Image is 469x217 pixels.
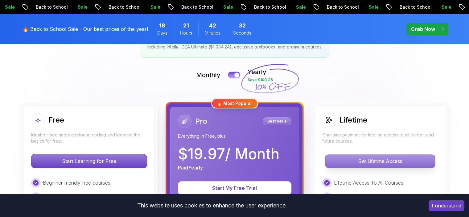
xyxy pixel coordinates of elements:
p: Back to School [175,4,217,10]
p: Sale [435,4,455,10]
p: Quizzes & coding challenges [43,193,107,201]
p: 🔥 Back to School Sale - Our best prices of the year! [23,25,148,33]
p: Sale [144,4,164,10]
span: 18 Days [159,21,165,30]
p: Sale [72,4,91,10]
span: Minutes [205,30,220,36]
p: Ideal for beginners exploring coding and learning the basics for free. [31,132,147,144]
span: Seconds [233,30,251,36]
p: Back to School [248,4,290,10]
p: Back to School [393,4,435,10]
p: Sale [363,4,382,10]
span: 21 Hours [183,21,189,30]
p: Beginner friendly free courses [43,179,110,186]
span: 32 Seconds [239,21,246,30]
p: Back to School [30,4,72,10]
p: Start My Free Trial [185,184,284,192]
h2: Pro [195,116,207,126]
p: Sale [290,4,310,10]
p: Get Lifetime Access [325,155,435,168]
p: Back to School [321,4,363,10]
p: Back to School [102,4,144,10]
p: All Future Courses Included [334,193,395,201]
p: Including IntelliJ IDEA Ultimate ($1,034.24), exclusive textbooks, and premium courses [147,44,322,50]
a: Get Lifetime Access [322,158,438,164]
button: Accept cookies [429,200,464,211]
p: Best Value [264,118,290,124]
span: 42 Minutes [209,21,216,30]
p: $ 19.97 / Month [178,147,279,161]
a: Start Learning for Free [31,158,147,164]
p: Lifetime Access To All Courses [334,179,403,186]
button: Start Learning for Free [31,154,147,168]
p: Everything in Free, plus [178,133,291,139]
p: Grab Now [411,25,435,33]
button: Start My Free Trial [178,181,291,195]
a: Start My Free Trial [178,185,291,191]
p: Monthly [196,71,220,79]
button: Get Lifetime Access [325,154,435,168]
span: Hours [180,30,192,36]
div: This website uses cookies to enhance the user experience. [5,199,419,212]
p: Sale [217,4,237,10]
span: Days [157,30,167,36]
p: Paid Yearly [178,164,203,171]
h2: Lifetime [339,115,367,125]
p: One-time payment for lifetime access to all current and future courses. [322,132,438,144]
h2: Free [48,115,64,125]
